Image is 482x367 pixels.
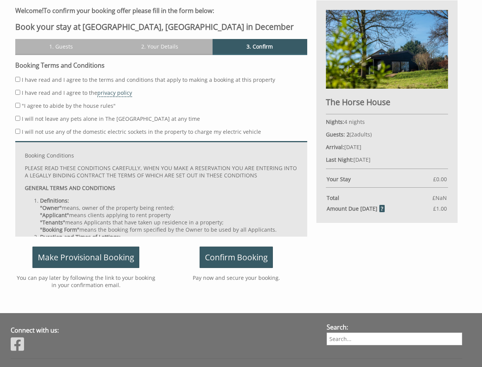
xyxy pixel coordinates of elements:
[326,143,344,151] strong: Arrival:
[326,118,448,125] p: 4 nights
[11,336,24,352] img: Facebook
[22,89,132,96] label: I have read and I agree to the
[40,233,121,240] strong: Duration and Times of Lettings:
[433,205,447,212] span: £
[40,197,69,204] strong: Definitions:
[15,274,156,289] p: You can pay later by following the link to your booking in your confirmation email.
[351,131,354,138] span: 2
[40,204,62,211] strong: "Owner"
[107,39,213,54] a: 2. Your Details
[351,131,370,138] span: adult
[213,39,307,54] a: 3. Confirm
[15,21,307,32] h2: Book your stay at [GEOGRAPHIC_DATA], [GEOGRAPHIC_DATA] in December
[22,128,261,135] label: I will not use any of the domestic electric sockets in the property to charge my electric vehicle
[436,175,447,183] span: 0.00
[435,194,447,201] span: NaN
[327,323,462,331] h3: Search:
[327,175,433,183] strong: Your Stay
[22,76,275,83] label: I have read and I agree to the terms and conditions that apply to making a booking at this property
[40,197,298,233] li: means, owner of the property being rented; means clients applying to rent property means Applican...
[166,274,307,281] p: Pay now and secure your booking.
[347,131,372,138] span: ( )
[25,152,298,159] p: Booking Conditions
[326,118,344,125] strong: Nights:
[327,205,385,212] strong: Amount Due [DATE]
[326,156,448,163] p: [DATE]
[432,194,447,201] span: £
[368,131,370,138] span: s
[326,143,448,151] p: [DATE]
[205,252,268,263] span: Confirm Booking
[326,131,345,138] strong: Guests:
[40,211,69,219] strong: "Applicant"
[15,61,307,70] h3: Booking Terms and Conditions
[436,205,447,212] span: 1.00
[22,102,116,109] label: "I agree to abide by the house rules"
[327,333,462,345] input: Search...
[32,247,139,268] button: Make Provisional Booking
[97,89,132,97] a: privacy policy
[15,6,44,15] strong: Welcome!
[11,326,318,335] h3: Connect with us:
[15,39,107,54] a: 1. Guests
[40,233,298,270] li: The Applicant can occupy a reserved property from 1500 hours on the first day of the reservation,...
[15,6,307,15] h3: To confirm your booking offer please fill in the form below:
[326,10,448,89] img: An image of 'The Horse House'
[25,184,115,192] strong: GENERAL TERMS AND CONDITIONS
[200,247,273,268] button: Confirm Booking
[326,156,353,163] strong: Last Night:
[38,252,134,263] span: Make Provisional Booking
[327,194,432,201] strong: Total
[40,219,65,226] strong: "Tenants"
[433,175,447,183] span: £
[22,115,200,122] label: I will not leave any pets alone in The [GEOGRAPHIC_DATA] at any time
[326,97,448,107] h2: The Horse House
[40,226,79,233] strong: "Booking Form"
[25,164,298,179] p: PLEASE READ THESE CONDITIONS CAREFULLY, WHEN YOU MAKE A RESERVATION YOU ARE ENTERING INTO A LEGAL...
[347,131,350,138] strong: 2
